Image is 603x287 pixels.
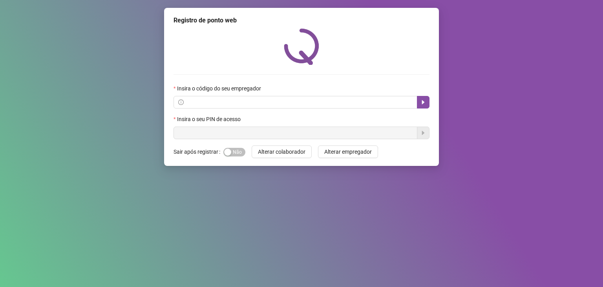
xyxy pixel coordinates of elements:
span: caret-right [420,99,426,105]
span: info-circle [178,99,184,105]
button: Alterar empregador [318,145,378,158]
img: QRPoint [284,28,319,65]
span: Alterar colaborador [258,147,305,156]
button: Alterar colaborador [252,145,312,158]
label: Insira o seu PIN de acesso [174,115,246,123]
label: Insira o código do seu empregador [174,84,266,93]
span: Alterar empregador [324,147,372,156]
label: Sair após registrar [174,145,223,158]
div: Registro de ponto web [174,16,429,25]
